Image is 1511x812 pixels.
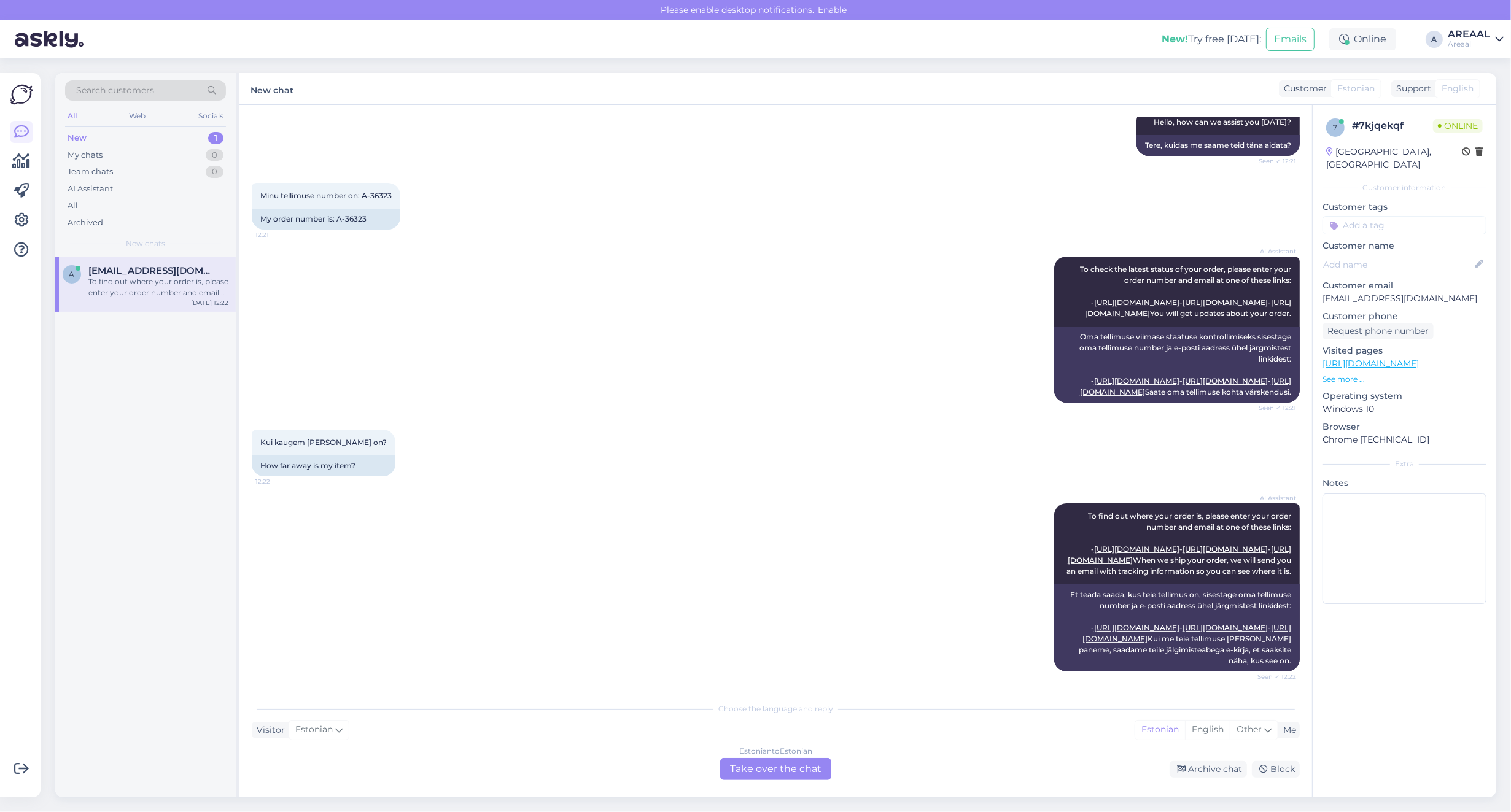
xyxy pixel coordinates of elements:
[76,84,154,97] span: Search customers
[255,477,301,486] span: 12:22
[252,209,400,230] div: My order number is: A-36323
[1433,119,1483,133] span: Online
[1323,358,1419,369] a: [URL][DOMAIN_NAME]
[1337,82,1375,95] span: Estonian
[68,132,87,144] div: New
[1323,420,1486,433] p: Browser
[1323,310,1486,323] p: Customer phone
[1323,216,1486,234] input: Add a tag
[1162,32,1261,47] div: Try free [DATE]:
[65,108,79,124] div: All
[1170,761,1247,778] div: Archive chat
[1250,247,1296,256] span: AI Assistant
[260,191,392,200] span: Minu tellimuse number on: A-36323
[1250,403,1296,412] span: Seen ✓ 12:21
[1326,145,1462,171] div: [GEOGRAPHIC_DATA], [GEOGRAPHIC_DATA]
[1250,493,1296,503] span: AI Assistant
[1136,135,1300,156] div: Tere, kuidas me saame teid täna aidata?
[252,724,285,737] div: Visitor
[1279,82,1327,95] div: Customer
[252,455,395,476] div: How far away is my item?
[1448,29,1490,39] div: AREAAL
[68,199,78,212] div: All
[814,4,850,15] span: Enable
[1250,157,1296,166] span: Seen ✓ 12:21
[68,166,113,178] div: Team chats
[1183,544,1268,554] a: [URL][DOMAIN_NAME]
[1237,724,1262,735] span: Other
[1323,344,1486,357] p: Visited pages
[260,438,387,447] span: Kui kaugem [PERSON_NAME] on?
[126,238,165,249] span: New chats
[1323,403,1486,416] p: Windows 10
[1250,672,1296,681] span: Seen ✓ 12:22
[1183,623,1268,632] a: [URL][DOMAIN_NAME]
[1426,31,1443,48] div: A
[1323,374,1486,385] p: See more ...
[1334,123,1338,132] span: 7
[1323,239,1486,252] p: Customer name
[739,746,812,757] div: Estonian to Estonian
[10,83,33,106] img: Askly Logo
[720,758,831,780] div: Take over the chat
[1323,292,1486,305] p: [EMAIL_ADDRESS][DOMAIN_NAME]
[68,183,113,195] div: AI Assistant
[68,149,103,161] div: My chats
[1278,724,1296,737] div: Me
[1323,258,1472,271] input: Add name
[1323,279,1486,292] p: Customer email
[1154,117,1291,126] span: Hello, how can we assist you [DATE]?
[1080,265,1293,318] span: To check the latest status of your order, please enter your order number and email at one of thes...
[1323,201,1486,214] p: Customer tags
[1352,118,1433,133] div: # 7kjqekqf
[191,298,228,307] div: [DATE] 12:22
[1266,28,1315,51] button: Emails
[1442,82,1474,95] span: English
[1323,477,1486,490] p: Notes
[1094,544,1179,554] a: [URL][DOMAIN_NAME]
[1066,511,1293,576] span: To find out where your order is, please enter your order number and email at one of these links: ...
[1135,721,1185,739] div: Estonian
[1054,584,1300,671] div: Et teada saada, kus teie tellimus on, sisestage oma tellimuse number ja e-posti aadress ühel järg...
[1448,39,1490,49] div: Areaal
[88,276,228,298] div: To find out where your order is, please enter your order number and email at one of these links: ...
[69,269,75,279] span: a
[1183,376,1268,385] a: [URL][DOMAIN_NAME]
[1329,28,1396,50] div: Online
[1094,376,1179,385] a: [URL][DOMAIN_NAME]
[1094,623,1179,632] a: [URL][DOMAIN_NAME]
[206,166,223,178] div: 0
[196,108,226,124] div: Socials
[1323,323,1434,339] div: Request phone number
[1323,182,1486,193] div: Customer information
[252,703,1300,714] div: Choose the language and reply
[88,265,216,276] span: aivorannik@gmail.com
[208,132,223,144] div: 1
[206,149,223,161] div: 0
[1183,298,1268,307] a: [URL][DOMAIN_NAME]
[1323,390,1486,403] p: Operating system
[1391,82,1431,95] div: Support
[1323,433,1486,446] p: Chrome [TECHNICAL_ID]
[251,80,293,97] label: New chat
[1252,761,1300,778] div: Block
[1054,327,1300,403] div: Oma tellimuse viimase staatuse kontrollimiseks sisestage oma tellimuse number ja e-posti aadress ...
[1162,33,1188,45] b: New!
[1448,29,1504,49] a: AREAALAreaal
[255,230,301,239] span: 12:21
[127,108,149,124] div: Web
[1185,721,1230,739] div: English
[68,217,103,229] div: Archived
[295,723,333,737] span: Estonian
[1323,458,1486,470] div: Extra
[1094,298,1179,307] a: [URL][DOMAIN_NAME]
